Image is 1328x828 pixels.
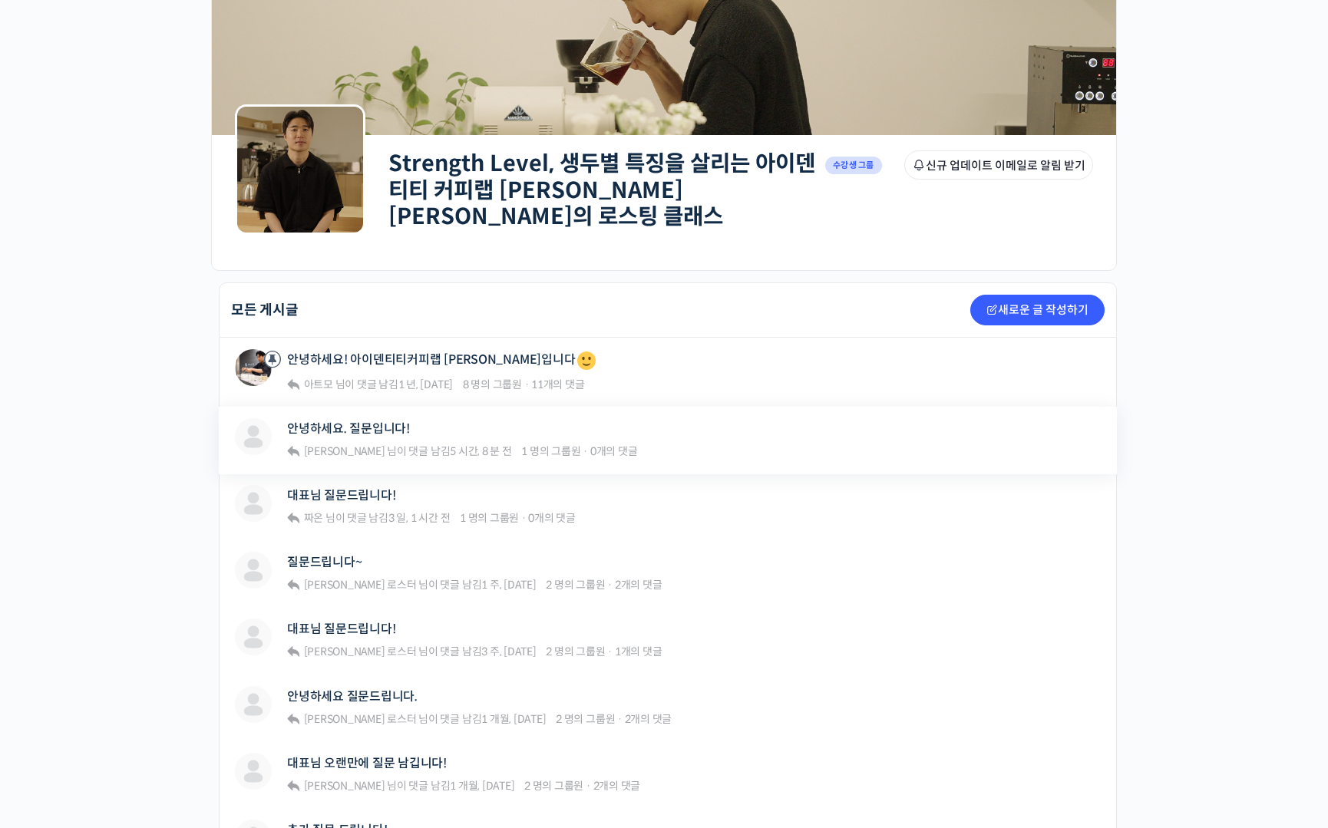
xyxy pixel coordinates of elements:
[825,157,882,174] span: 수강생 그룹
[546,578,605,592] span: 2 명의 그룹원
[450,779,514,793] a: 1 개월, [DATE]
[615,578,662,592] span: 2개의 댓글
[287,689,418,704] a: 안녕하세요 질문드립니다.
[528,511,576,525] span: 0개의 댓글
[140,510,159,523] span: 대화
[617,712,623,726] span: ·
[302,712,417,726] a: [PERSON_NAME] 로스터
[304,712,417,726] span: [PERSON_NAME] 로스터
[302,511,323,525] a: 짜온
[5,487,101,525] a: 홈
[304,378,333,391] span: 아트모
[546,645,605,658] span: 2 명의 그룹원
[531,378,584,391] span: 11개의 댓글
[287,349,598,372] a: 안녕하세요! 아이덴티티커피랩 [PERSON_NAME]입니다
[302,779,515,793] span: 님이 댓글 남김
[287,421,410,436] a: 안녕하세요. 질문입니다!
[287,622,395,636] a: 대표님 질문드립니다!
[304,511,324,525] span: 짜온
[481,578,536,592] a: 1 주, [DATE]
[302,645,417,658] a: [PERSON_NAME] 로스터
[615,645,662,658] span: 1개의 댓글
[524,378,530,391] span: ·
[302,378,453,391] span: 님이 댓글 남김
[237,510,256,522] span: 설정
[398,378,453,391] a: 1 년, [DATE]
[388,511,450,525] a: 3 일, 1 시간 전
[593,779,641,793] span: 2개의 댓글
[463,378,522,391] span: 8 명의 그룹원
[198,487,295,525] a: 설정
[460,511,519,525] span: 1 명의 그룹원
[577,351,596,370] img: 🙂
[388,150,815,230] a: Strength Level, 생두별 특징을 살리는 아이덴티티 커피랩 [PERSON_NAME] [PERSON_NAME]의 로스팅 클래스
[586,779,591,793] span: ·
[304,779,385,793] span: [PERSON_NAME]
[302,378,333,391] a: 아트모
[235,104,365,235] img: Group logo of Strength Level, 생두별 특징을 살리는 아이덴티티 커피랩 윤원균 대표의 로스팅 클래스
[304,444,385,458] span: [PERSON_NAME]
[101,487,198,525] a: 대화
[524,779,583,793] span: 2 명의 그룹원
[521,511,527,525] span: ·
[302,578,417,592] a: [PERSON_NAME] 로스터
[48,510,58,522] span: 홈
[521,444,580,458] span: 1 명의 그룹원
[970,295,1105,325] a: 새로운 글 작성하기
[590,444,638,458] span: 0개의 댓글
[302,712,547,726] span: 님이 댓글 남김
[450,444,511,458] a: 5 시간, 8 분 전
[904,150,1093,180] button: 신규 업데이트 이메일로 알림 받기
[302,444,385,458] a: [PERSON_NAME]
[287,756,447,770] a: 대표님 오랜만에 질문 남깁니다!
[302,645,537,658] span: 님이 댓글 남김
[231,303,299,317] h2: 모든 게시글
[304,578,417,592] span: [PERSON_NAME] 로스터
[625,712,672,726] span: 2개의 댓글
[607,645,613,658] span: ·
[556,712,615,726] span: 2 명의 그룹원
[302,511,451,525] span: 님이 댓글 남김
[302,444,512,458] span: 님이 댓글 남김
[287,488,395,503] a: 대표님 질문드립니다!
[302,779,385,793] a: [PERSON_NAME]
[583,444,588,458] span: ·
[304,645,417,658] span: [PERSON_NAME] 로스터
[607,578,613,592] span: ·
[287,555,362,569] a: 질문드립니다~
[481,712,546,726] a: 1 개월, [DATE]
[481,645,536,658] a: 3 주, [DATE]
[302,578,537,592] span: 님이 댓글 남김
